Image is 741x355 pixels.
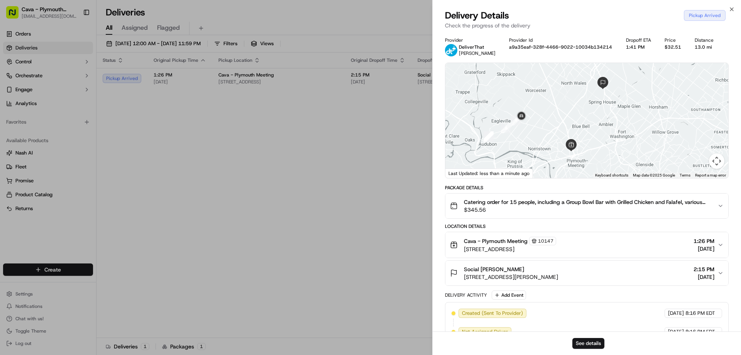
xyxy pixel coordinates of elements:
a: Terms (opens in new tab) [680,173,690,177]
button: Catering order for 15 people, including a Group Bowl Bar with Grilled Chicken and Falafel, variou... [445,194,728,218]
div: 9 [511,116,521,126]
div: 7 [484,132,494,142]
span: 10147 [538,238,553,244]
div: 1:41 PM [626,44,652,50]
span: Cava - Plymouth Meeting [464,237,528,245]
span: Map data ©2025 Google [633,173,675,177]
button: Cava - Plymouth Meeting10147[STREET_ADDRESS]1:26 PM[DATE] [445,232,728,258]
button: See details [572,338,604,349]
span: Social [PERSON_NAME] [464,265,524,273]
div: Delivery Activity [445,292,487,298]
img: profile_deliverthat_partner.png [445,44,457,56]
span: [PERSON_NAME] [459,50,496,56]
span: 8:16 PM EDT [685,328,715,335]
span: 1:26 PM [694,237,714,245]
div: Price [665,37,682,43]
span: [STREET_ADDRESS][PERSON_NAME] [464,273,558,281]
button: Keyboard shortcuts [595,173,628,178]
button: Map camera controls [709,153,724,169]
span: Delivery Details [445,9,509,22]
p: Check the progress of the delivery [445,22,729,29]
a: Report a map error [695,173,726,177]
span: Not Assigned Driver [462,328,508,335]
div: 6 [484,131,494,141]
p: DeliverThat [459,44,496,50]
span: [STREET_ADDRESS] [464,245,556,253]
span: $345.56 [464,206,711,214]
button: Social [PERSON_NAME][STREET_ADDRESS][PERSON_NAME]2:15 PM[DATE] [445,261,728,285]
div: Dropoff ETA [626,37,652,43]
button: Add Event [492,290,526,300]
a: Open this area in Google Maps (opens a new window) [447,168,473,178]
div: $32.51 [665,44,682,50]
div: 8 [501,123,511,133]
div: Location Details [445,223,729,229]
button: a9a35eaf-328f-4466-9022-10034b134214 [509,44,612,50]
div: Distance [695,37,715,43]
div: Provider [445,37,497,43]
div: Package Details [445,185,729,191]
span: 2:15 PM [694,265,714,273]
span: Created (Sent To Provider) [462,310,523,317]
span: Catering order for 15 people, including a Group Bowl Bar with Grilled Chicken and Falafel, variou... [464,198,711,206]
span: [DATE] [668,310,684,317]
span: [DATE] [694,273,714,281]
div: Provider Id [509,37,613,43]
span: 8:16 PM EDT [685,310,715,317]
span: [DATE] [668,328,684,335]
span: [DATE] [694,245,714,253]
img: Google [447,168,473,178]
div: Last Updated: less than a minute ago [445,168,533,178]
div: 13.0 mi [695,44,715,50]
